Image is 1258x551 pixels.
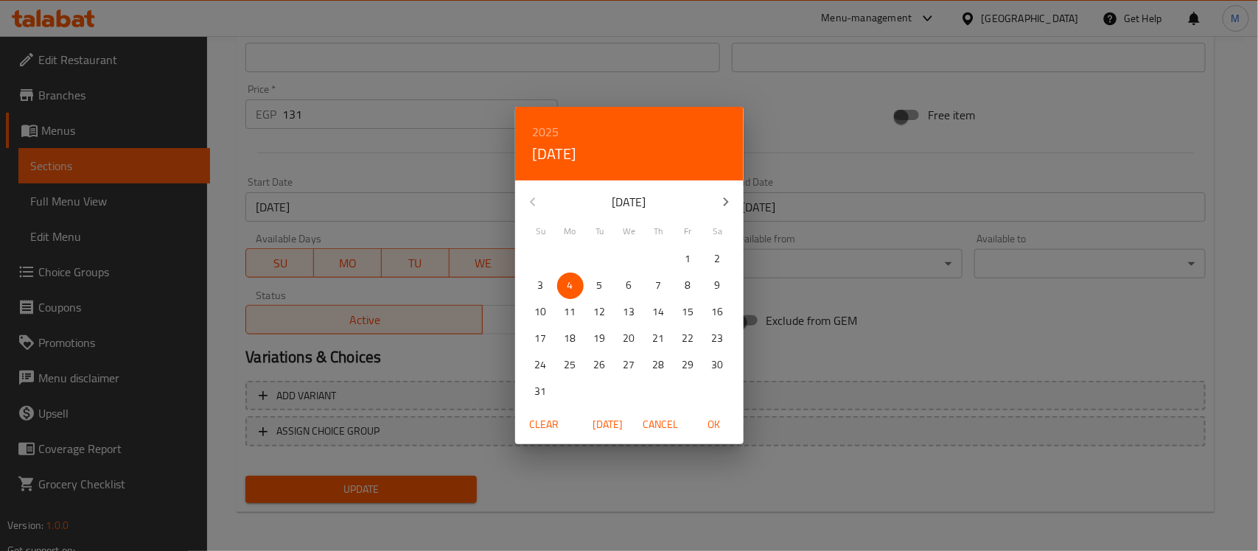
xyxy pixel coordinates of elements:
[557,299,584,326] button: 11
[705,273,731,299] button: 9
[594,356,606,374] p: 26
[535,356,547,374] p: 24
[587,225,613,238] span: Tu
[557,225,584,238] span: Mo
[616,326,643,352] button: 20
[594,329,606,348] p: 19
[594,303,606,321] p: 12
[712,329,724,348] p: 23
[685,250,691,268] p: 1
[646,326,672,352] button: 21
[567,276,573,295] p: 4
[712,303,724,321] p: 16
[646,273,672,299] button: 7
[623,303,635,321] p: 13
[675,273,702,299] button: 8
[691,411,738,438] button: OK
[557,326,584,352] button: 18
[587,326,613,352] button: 19
[675,326,702,352] button: 22
[528,299,554,326] button: 10
[587,299,613,326] button: 12
[521,411,568,438] button: Clear
[705,299,731,326] button: 16
[675,225,702,238] span: Fr
[685,276,691,295] p: 8
[696,415,732,434] span: OK
[616,225,643,238] span: We
[653,329,665,348] p: 21
[715,276,721,295] p: 9
[712,356,724,374] p: 30
[533,142,577,166] button: [DATE]
[528,352,554,379] button: 24
[653,303,665,321] p: 14
[646,299,672,326] button: 14
[557,273,584,299] button: 4
[538,276,544,295] p: 3
[565,329,576,348] p: 18
[646,225,672,238] span: Th
[616,299,643,326] button: 13
[682,329,694,348] p: 22
[705,352,731,379] button: 30
[557,352,584,379] button: 25
[528,273,554,299] button: 3
[565,303,576,321] p: 11
[533,122,559,142] button: 2025
[643,415,679,434] span: Cancel
[528,326,554,352] button: 17
[626,276,632,295] p: 6
[597,276,603,295] p: 5
[587,273,613,299] button: 5
[682,303,694,321] p: 15
[682,356,694,374] p: 29
[675,352,702,379] button: 29
[527,415,562,434] span: Clear
[535,329,547,348] p: 17
[675,299,702,326] button: 15
[705,225,731,238] span: Sa
[587,352,613,379] button: 26
[623,356,635,374] p: 27
[528,225,554,238] span: Su
[551,193,708,211] p: [DATE]
[616,273,643,299] button: 6
[584,411,632,438] button: [DATE]
[656,276,662,295] p: 7
[528,379,554,405] button: 31
[623,329,635,348] p: 20
[535,303,547,321] p: 10
[535,382,547,401] p: 31
[590,415,626,434] span: [DATE]
[675,246,702,273] button: 1
[565,356,576,374] p: 25
[715,250,721,268] p: 2
[646,352,672,379] button: 28
[637,411,685,438] button: Cancel
[616,352,643,379] button: 27
[653,356,665,374] p: 28
[705,246,731,273] button: 2
[705,326,731,352] button: 23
